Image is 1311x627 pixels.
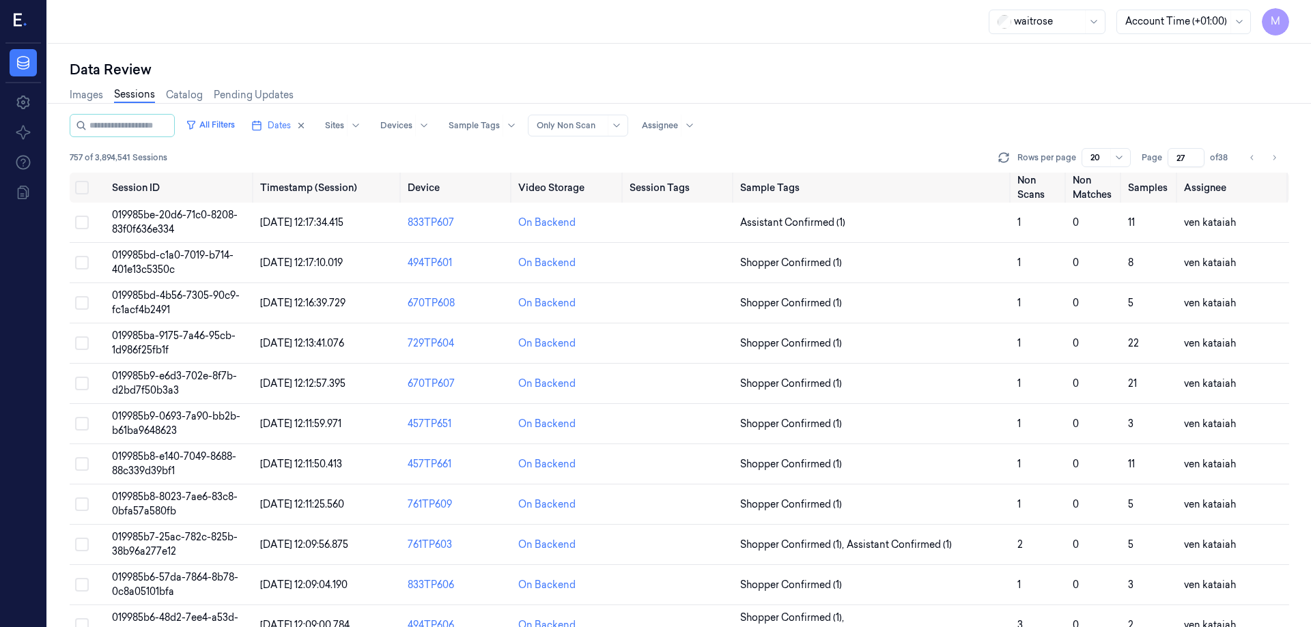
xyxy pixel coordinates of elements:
a: Images [70,88,103,102]
span: [DATE] 12:16:39.729 [260,297,346,309]
span: 019985bd-4b56-7305-90c9-fc1acf4b2491 [112,289,240,316]
button: Select row [75,497,89,511]
div: On Backend [518,296,576,310]
span: Dates [268,119,291,132]
span: 0 [1073,297,1079,309]
div: 761TP603 [408,538,507,552]
span: 5 [1128,538,1133,551]
div: 833TP606 [408,578,507,592]
span: Page [1142,151,1162,164]
span: [DATE] 12:11:50.413 [260,458,342,470]
span: 0 [1073,257,1079,269]
span: [DATE] 12:09:56.875 [260,538,348,551]
th: Assignee [1179,173,1289,203]
button: Select all [75,181,89,194]
span: 1 [1017,579,1021,591]
span: 3 [1128,418,1133,430]
th: Session Tags [624,173,735,203]
span: Shopper Confirmed (1) [740,417,842,431]
div: 457TP661 [408,457,507,471]
div: On Backend [518,216,576,230]
button: All Filters [180,114,240,136]
div: 833TP607 [408,216,507,230]
div: On Backend [518,336,576,351]
span: ven kataiah [1184,297,1236,309]
button: Select row [75,538,89,551]
span: 1 [1017,498,1021,510]
span: 5 [1128,297,1133,309]
span: 019985b8-8023-7ae6-83c8-0bfa57a580fb [112,491,238,517]
button: Go to next page [1265,148,1284,167]
span: Shopper Confirmed (1) [740,336,842,351]
span: 019985b9-e6d3-702e-8f7b-d2bd7f50b3a3 [112,370,237,396]
div: On Backend [518,578,576,592]
div: On Backend [518,497,576,512]
span: [DATE] 12:11:25.560 [260,498,344,510]
nav: pagination [1243,148,1284,167]
span: 019985be-20d6-71c0-8208-83f0f636e334 [112,209,238,235]
span: Shopper Confirmed (1) [740,497,842,512]
span: 11 [1128,216,1135,229]
a: Sessions [114,87,155,103]
span: [DATE] 12:11:59.971 [260,418,341,430]
th: Non Scans [1012,173,1067,203]
button: M [1262,8,1289,35]
span: Shopper Confirmed (1) [740,457,842,471]
a: Pending Updates [214,88,294,102]
button: Select row [75,256,89,269]
span: Assistant Confirmed (1) [740,216,845,230]
th: Non Matches [1067,173,1123,203]
span: ven kataiah [1184,377,1236,390]
div: On Backend [518,256,576,270]
span: 11 [1128,458,1135,470]
span: Shopper Confirmed (1) , [740,538,847,552]
span: 8 [1128,257,1133,269]
span: 019985ba-9175-7a46-95cb-1d986f25fb1f [112,330,236,356]
button: Select row [75,216,89,229]
a: Catalog [166,88,203,102]
p: Rows per page [1017,151,1076,164]
span: 019985b6-57da-7864-8b78-0c8a05101bfa [112,571,238,598]
button: Go to previous page [1243,148,1262,167]
span: [DATE] 12:09:04.190 [260,579,348,591]
div: Data Review [70,60,1289,79]
th: Video Storage [513,173,623,203]
span: [DATE] 12:17:34.415 [260,216,343,229]
th: Session ID [107,173,254,203]
span: 0 [1073,377,1079,390]
span: 0 [1073,216,1079,229]
th: Samples [1123,173,1178,203]
span: 1 [1017,216,1021,229]
span: 22 [1128,337,1139,349]
span: 21 [1128,377,1137,390]
div: 457TP651 [408,417,507,431]
th: Timestamp (Session) [255,173,402,203]
span: of 38 [1210,151,1232,164]
button: Select row [75,417,89,431]
button: Select row [75,296,89,310]
span: ven kataiah [1184,418,1236,430]
button: Dates [246,115,311,136]
span: Shopper Confirmed (1) , [740,611,847,625]
button: Select row [75,336,89,350]
span: 5 [1128,498,1133,510]
span: ven kataiah [1184,538,1236,551]
span: 0 [1073,538,1079,551]
span: Shopper Confirmed (1) [740,578,842,592]
div: On Backend [518,538,576,552]
div: 729TP604 [408,336,507,351]
span: 3 [1128,579,1133,591]
span: 0 [1073,458,1079,470]
span: Shopper Confirmed (1) [740,296,842,310]
th: Device [402,173,513,203]
span: [DATE] 12:13:41.076 [260,337,344,349]
div: 761TP609 [408,497,507,512]
div: 494TP601 [408,256,507,270]
span: 019985b8-e140-7049-8688-88c339d39bf1 [112,450,236,477]
span: 0 [1073,337,1079,349]
span: 019985b7-25ac-782c-825b-38b96a277e12 [112,531,238,557]
span: 1 [1017,297,1021,309]
span: 1 [1017,458,1021,470]
button: Select row [75,578,89,592]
